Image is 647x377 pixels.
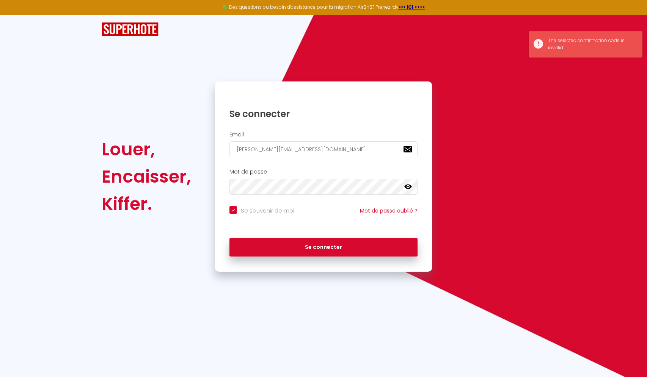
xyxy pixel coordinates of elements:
[102,190,191,217] div: Kiffer.
[102,22,159,36] img: SuperHote logo
[229,108,418,120] h1: Se connecter
[229,131,418,138] h2: Email
[102,163,191,190] div: Encaisser,
[229,141,418,157] input: Ton Email
[229,238,418,257] button: Se connecter
[548,37,634,52] div: The selected confirmation code is invalid.
[399,4,425,10] a: >>> ICI <<<<
[360,207,418,214] a: Mot de passe oublié ?
[102,136,191,163] div: Louer,
[229,169,418,175] h2: Mot de passe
